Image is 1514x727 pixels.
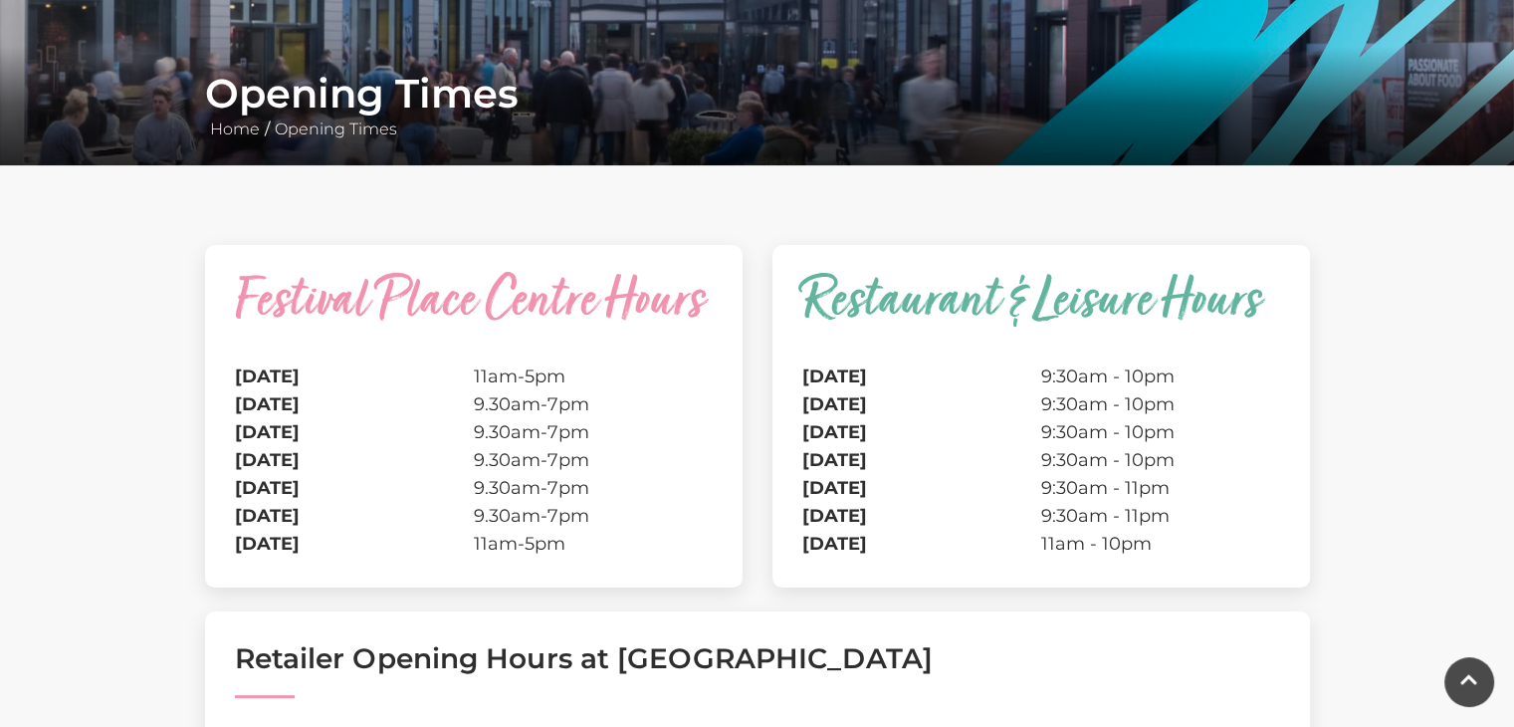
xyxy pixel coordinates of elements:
th: [DATE] [235,390,474,418]
h2: Retailer Opening Hours at [GEOGRAPHIC_DATA] [235,641,1280,675]
th: [DATE] [235,502,474,530]
div: / [190,70,1325,141]
a: Home [205,120,265,138]
td: 11am - 10pm [1041,530,1280,558]
td: 9:30am - 10pm [1041,446,1280,474]
td: 9:30am - 11pm [1041,474,1280,502]
caption: Restaurant & Leisure Hours [802,275,1280,363]
td: 9.30am-7pm [474,390,713,418]
td: 9:30am - 10pm [1041,390,1280,418]
th: [DATE] [802,502,1041,530]
td: 11am-5pm [474,363,713,390]
td: 9.30am-7pm [474,474,713,502]
h1: Opening Times [205,70,1310,118]
td: 11am-5pm [474,530,713,558]
td: 9.30am-7pm [474,446,713,474]
th: [DATE] [802,474,1041,502]
th: [DATE] [235,363,474,390]
td: 9:30am - 10pm [1041,418,1280,446]
td: 9:30am - 10pm [1041,363,1280,390]
th: [DATE] [235,418,474,446]
td: 9:30am - 11pm [1041,502,1280,530]
th: [DATE] [802,363,1041,390]
td: 9.30am-7pm [474,502,713,530]
th: [DATE] [802,530,1041,558]
th: [DATE] [235,530,474,558]
th: [DATE] [802,390,1041,418]
th: [DATE] [235,474,474,502]
th: [DATE] [802,446,1041,474]
a: Opening Times [270,120,402,138]
caption: Festival Place Centre Hours [235,275,713,363]
th: [DATE] [235,446,474,474]
th: [DATE] [802,418,1041,446]
td: 9.30am-7pm [474,418,713,446]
